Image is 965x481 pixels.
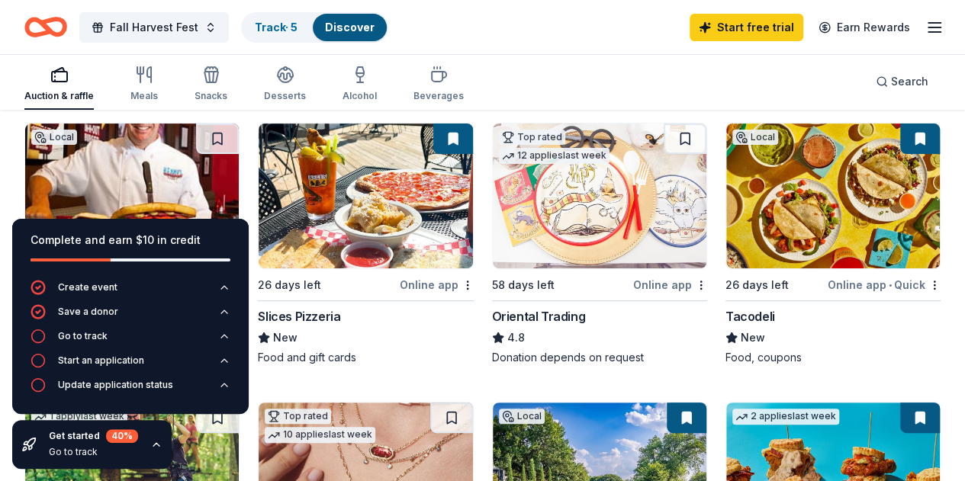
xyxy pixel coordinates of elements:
[258,276,321,294] div: 26 days left
[24,59,94,110] button: Auction & raffle
[343,90,377,102] div: Alcohol
[58,379,173,391] div: Update application status
[413,59,464,110] button: Beverages
[58,281,117,293] div: Create event
[264,59,306,110] button: Desserts
[725,276,789,294] div: 26 days left
[889,279,892,291] span: •
[492,350,707,365] div: Donation depends on request
[24,90,94,102] div: Auction & raffle
[31,377,230,402] button: Update application status
[864,66,941,97] button: Search
[273,329,298,347] span: New
[58,354,144,367] div: Start an application
[400,275,474,294] div: Online app
[725,307,775,325] div: Tacodeli
[809,14,919,41] a: Earn Rewards
[31,280,230,304] button: Create event
[31,353,230,377] button: Start an application
[265,409,331,424] div: Top rated
[195,90,227,102] div: Snacks
[891,72,928,91] span: Search
[499,148,610,164] div: 12 applies last week
[265,427,375,443] div: 10 applies last week
[130,90,158,102] div: Meals
[499,409,545,424] div: Local
[24,9,67,45] a: Home
[258,123,473,365] a: Image for Slices Pizzeria26 days leftOnline appSlices PizzeriaNewFood and gift cards
[343,59,377,110] button: Alcohol
[106,429,138,443] div: 40 %
[499,130,565,145] div: Top rated
[195,59,227,110] button: Snacks
[492,123,707,365] a: Image for Oriental TradingTop rated12 applieslast week58 days leftOnline appOriental Trading4.8Do...
[741,329,765,347] span: New
[49,429,138,443] div: Get started
[492,276,555,294] div: 58 days left
[110,18,198,37] span: Fall Harvest Fest
[255,21,298,34] a: Track· 5
[492,307,586,325] div: Oriental Trading
[25,123,239,268] img: Image for Kenny's Restaurant Group
[58,306,118,318] div: Save a donor
[726,123,940,268] img: Image for Tacodeli
[31,304,230,329] button: Save a donor
[24,123,240,365] a: Image for Kenny's Restaurant GroupLocal72 days leftOnline app•Quick[PERSON_NAME]'s Restaurant Gro...
[690,14,803,41] a: Start free trial
[79,12,229,43] button: Fall Harvest Fest
[325,21,375,34] a: Discover
[49,446,138,458] div: Go to track
[258,350,473,365] div: Food and gift cards
[264,90,306,102] div: Desserts
[732,130,778,145] div: Local
[259,123,472,268] img: Image for Slices Pizzeria
[725,123,941,365] a: Image for TacodeliLocal26 days leftOnline app•QuickTacodeliNewFood, coupons
[507,329,525,347] span: 4.8
[828,275,941,294] div: Online app Quick
[732,409,839,425] div: 2 applies last week
[31,329,230,353] button: Go to track
[725,350,941,365] div: Food, coupons
[258,307,340,325] div: Slices Pizzeria
[241,12,388,43] button: Track· 5Discover
[633,275,707,294] div: Online app
[493,123,706,268] img: Image for Oriental Trading
[130,59,158,110] button: Meals
[31,231,230,249] div: Complete and earn $10 in credit
[413,90,464,102] div: Beverages
[58,330,108,342] div: Go to track
[31,130,77,145] div: Local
